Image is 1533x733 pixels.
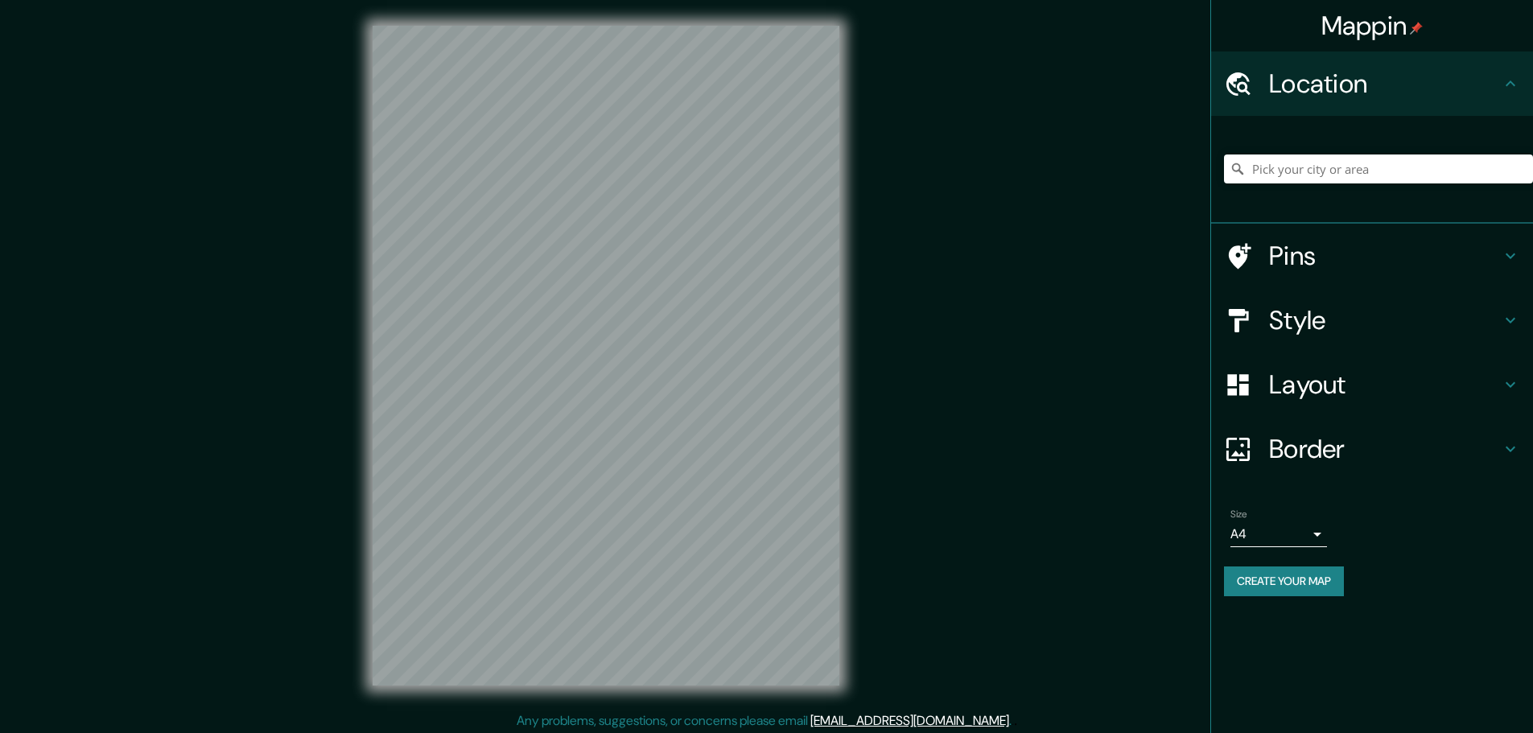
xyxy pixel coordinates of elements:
[1014,711,1017,731] div: .
[1211,288,1533,352] div: Style
[1230,508,1247,521] label: Size
[1230,521,1327,547] div: A4
[1211,224,1533,288] div: Pins
[1211,51,1533,116] div: Location
[1224,154,1533,183] input: Pick your city or area
[1269,68,1501,100] h4: Location
[1269,433,1501,465] h4: Border
[1269,304,1501,336] h4: Style
[1224,566,1344,596] button: Create your map
[1269,369,1501,401] h4: Layout
[517,711,1012,731] p: Any problems, suggestions, or concerns please email .
[1211,417,1533,481] div: Border
[1211,352,1533,417] div: Layout
[1410,22,1423,35] img: pin-icon.png
[810,712,1009,729] a: [EMAIL_ADDRESS][DOMAIN_NAME]
[1269,240,1501,272] h4: Pins
[1321,10,1424,42] h4: Mappin
[373,26,839,686] canvas: Map
[1012,711,1014,731] div: .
